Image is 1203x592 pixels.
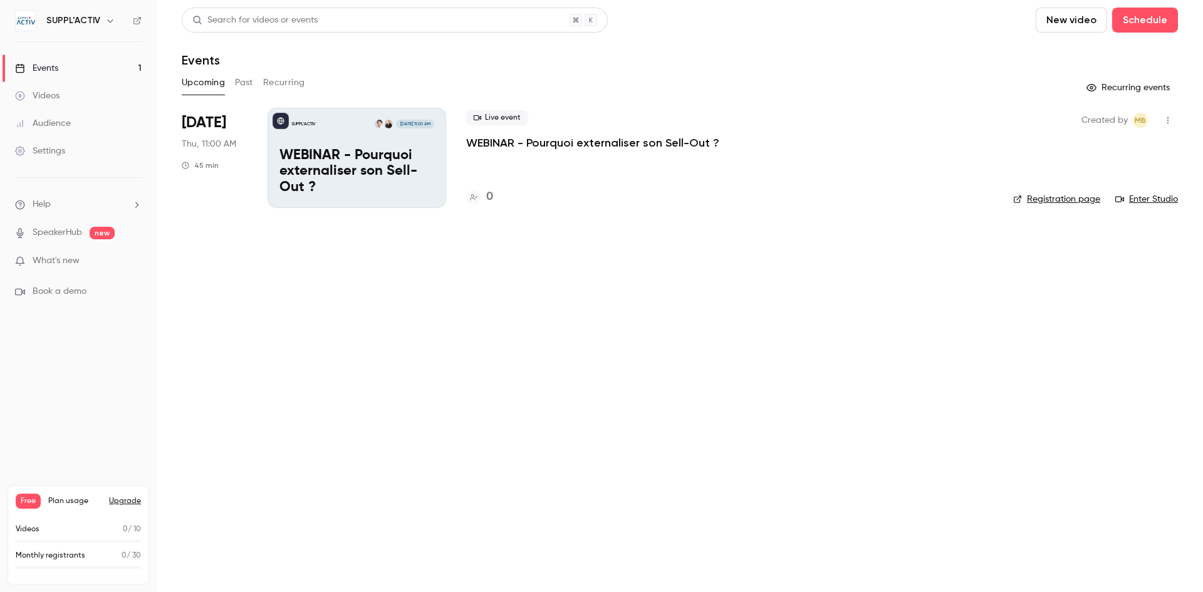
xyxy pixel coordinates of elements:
[182,160,219,170] div: 45 min
[1036,8,1107,33] button: New video
[46,14,100,27] h6: SUPPL'ACTIV
[375,120,383,128] img: Alain Berthaud
[15,90,60,102] div: Videos
[16,11,36,31] img: SUPPL'ACTIV
[263,73,305,93] button: Recurring
[109,496,141,506] button: Upgrade
[384,120,393,128] img: Isabelle Picco
[1081,78,1178,98] button: Recurring events
[291,121,316,127] p: SUPPL'ACTIV
[182,113,226,133] span: [DATE]
[122,552,127,559] span: 0
[15,62,58,75] div: Events
[182,53,220,68] h1: Events
[235,73,253,93] button: Past
[16,494,41,509] span: Free
[1115,193,1178,205] a: Enter Studio
[33,285,86,298] span: Book a demo
[1135,113,1146,128] span: MB
[90,227,115,239] span: new
[396,120,434,128] span: [DATE] 11:00 AM
[123,526,128,533] span: 0
[182,73,225,93] button: Upcoming
[123,524,141,535] p: / 10
[1013,193,1100,205] a: Registration page
[15,117,71,130] div: Audience
[1133,113,1148,128] span: Mélanie Bret
[182,138,236,150] span: Thu, 11:00 AM
[33,198,51,211] span: Help
[486,189,493,205] h4: 0
[279,148,434,196] p: WEBINAR - Pourquoi externaliser son Sell-Out ?
[268,108,446,208] a: WEBINAR - Pourquoi externaliser son Sell-Out ?SUPPL'ACTIVIsabelle PiccoAlain Berthaud[DATE] 11:00...
[33,226,82,239] a: SpeakerHub
[182,108,247,208] div: Sep 25 Thu, 11:00 AM (Europe/Paris)
[16,524,39,535] p: Videos
[1081,113,1128,128] span: Created by
[15,145,65,157] div: Settings
[1112,8,1178,33] button: Schedule
[33,254,80,267] span: What's new
[15,198,142,211] li: help-dropdown-opener
[122,550,141,561] p: / 30
[466,110,528,125] span: Live event
[466,189,493,205] a: 0
[48,496,102,506] span: Plan usage
[16,550,85,561] p: Monthly registrants
[192,14,318,27] div: Search for videos or events
[466,135,719,150] a: WEBINAR - Pourquoi externaliser son Sell-Out ?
